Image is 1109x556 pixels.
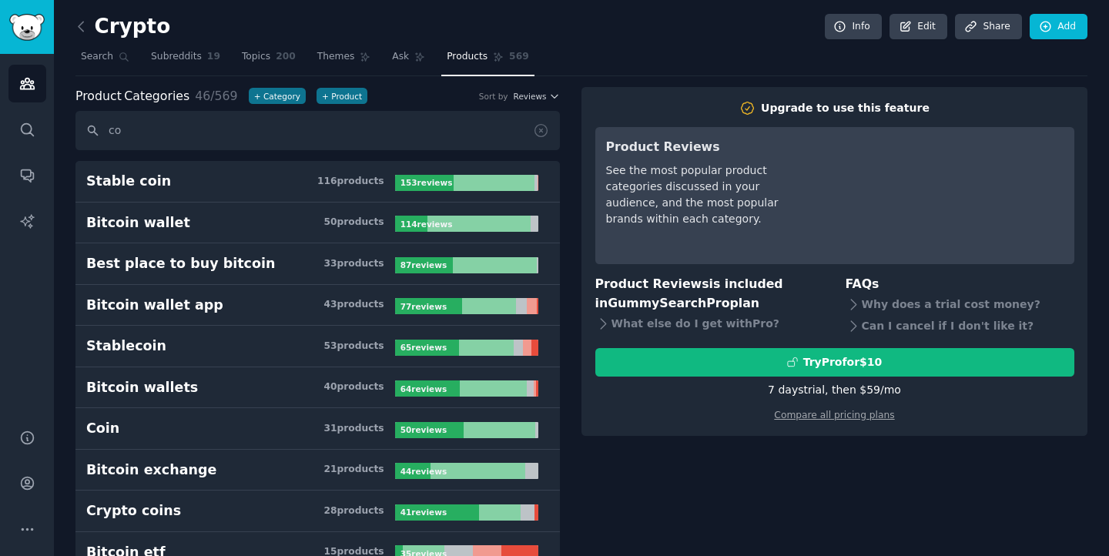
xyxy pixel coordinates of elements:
button: TryProfor$10 [595,348,1074,377]
div: Stable coin [86,172,171,191]
a: Bitcoin exchange21products44reviews [75,450,560,491]
button: Reviews [514,91,560,102]
div: Try Pro for $10 [803,354,883,370]
div: 53 product s [323,340,384,353]
a: Crypto coins28products41reviews [75,491,560,532]
div: What else do I get with Pro ? [595,313,824,334]
a: Coin31products50reviews [75,408,560,450]
span: + [254,91,261,102]
a: Bitcoin wallets40products64reviews [75,367,560,409]
div: Bitcoin wallet [86,213,190,233]
div: 43 product s [323,298,384,312]
b: 87 review s [400,260,447,270]
div: 31 product s [323,422,384,436]
b: 50 review s [400,425,447,434]
a: Share [955,14,1021,40]
span: Ask [392,50,409,64]
div: Why does a trial cost money? [846,294,1074,316]
b: 114 review s [400,219,453,229]
div: Crypto coins [86,501,181,521]
button: +Category [249,88,306,104]
a: Info [825,14,882,40]
div: 50 product s [323,216,384,229]
img: GummySearch logo [9,14,45,41]
button: +Product [317,88,367,104]
span: 46 / 569 [195,89,237,103]
span: Categories [75,87,189,106]
span: Product [75,87,122,106]
span: Topics [242,50,270,64]
a: Products569 [441,45,534,76]
a: Best place to buy bitcoin33products87reviews [75,243,560,285]
b: 153 review s [400,178,453,187]
div: Bitcoin exchange [86,461,216,480]
span: Subreddits [151,50,202,64]
div: 7 days trial, then $ 59 /mo [768,382,901,398]
span: 19 [207,50,220,64]
div: Bitcoin wallet app [86,296,223,315]
span: Reviews [514,91,547,102]
h3: FAQs [846,275,1074,294]
div: Best place to buy bitcoin [86,254,275,273]
a: Ask [387,45,431,76]
div: 21 product s [323,463,384,477]
a: Topics200 [236,45,301,76]
b: 44 review s [400,467,447,476]
h3: Product Reviews is included in plan [595,275,824,313]
span: Products [447,50,487,64]
a: Themes [312,45,377,76]
div: Bitcoin wallets [86,378,198,397]
a: Subreddits19 [146,45,226,76]
span: GummySearch Pro [608,296,729,310]
h2: Crypto [75,15,170,39]
div: Sort by [479,91,508,102]
b: 77 review s [400,302,447,311]
a: Stablecoin53products65reviews [75,326,560,367]
div: Stablecoin [86,337,166,356]
div: 40 product s [323,380,384,394]
a: Bitcoin wallet50products114reviews [75,203,560,244]
div: Coin [86,419,119,438]
b: 41 review s [400,507,447,517]
h3: Product Reviews [606,138,811,157]
div: 116 product s [317,175,384,189]
b: 65 review s [400,343,447,352]
div: See the most popular product categories discussed in your audience, and the most popular brands w... [606,162,811,227]
span: 569 [509,50,529,64]
span: + [322,91,329,102]
span: Themes [317,50,355,64]
a: Edit [890,14,947,40]
div: Upgrade to use this feature [761,100,930,116]
a: Stable coin116products153reviews [75,161,560,203]
div: 33 product s [323,257,384,271]
div: Can I cancel if I don't like it? [846,316,1074,337]
b: 64 review s [400,384,447,394]
input: Search product categories [75,111,560,150]
div: 28 product s [323,504,384,518]
a: Bitcoin wallet app43products77reviews [75,285,560,327]
a: Add [1030,14,1087,40]
span: 200 [276,50,296,64]
a: Compare all pricing plans [774,410,894,420]
span: Search [81,50,113,64]
a: Search [75,45,135,76]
